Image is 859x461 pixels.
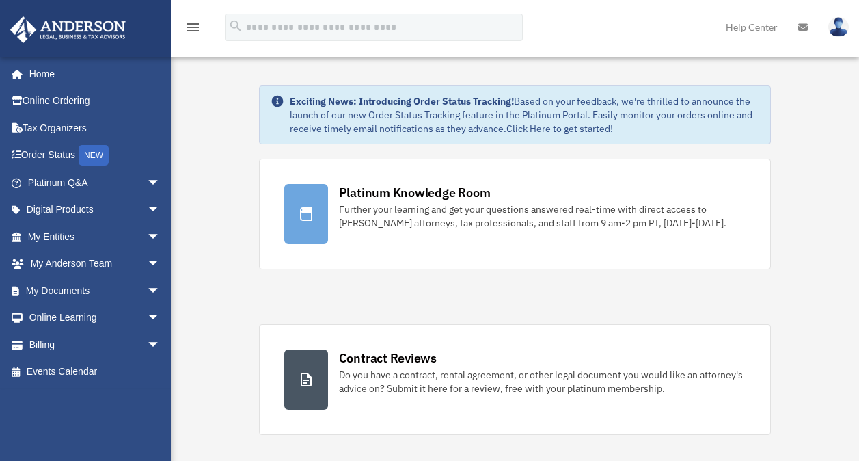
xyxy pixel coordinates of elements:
[10,277,181,304] a: My Documentsarrow_drop_down
[10,169,181,196] a: Platinum Q&Aarrow_drop_down
[290,94,760,135] div: Based on your feedback, we're thrilled to announce the launch of our new Order Status Tracking fe...
[79,145,109,166] div: NEW
[290,95,514,107] strong: Exciting News: Introducing Order Status Tracking!
[185,24,201,36] a: menu
[10,223,181,250] a: My Entitiesarrow_drop_down
[147,169,174,197] span: arrow_drop_down
[10,196,181,224] a: Digital Productsarrow_drop_down
[185,19,201,36] i: menu
[10,142,181,170] a: Order StatusNEW
[147,331,174,359] span: arrow_drop_down
[259,159,772,269] a: Platinum Knowledge Room Further your learning and get your questions answered real-time with dire...
[10,250,181,278] a: My Anderson Teamarrow_drop_down
[259,324,772,435] a: Contract Reviews Do you have a contract, rental agreement, or other legal document you would like...
[147,223,174,251] span: arrow_drop_down
[228,18,243,34] i: search
[506,122,613,135] a: Click Here to get started!
[10,331,181,358] a: Billingarrow_drop_down
[6,16,130,43] img: Anderson Advisors Platinum Portal
[147,196,174,224] span: arrow_drop_down
[10,60,174,88] a: Home
[10,358,181,386] a: Events Calendar
[147,250,174,278] span: arrow_drop_down
[339,368,746,395] div: Do you have a contract, rental agreement, or other legal document you would like an attorney's ad...
[10,114,181,142] a: Tax Organizers
[339,202,746,230] div: Further your learning and get your questions answered real-time with direct access to [PERSON_NAM...
[828,17,849,37] img: User Pic
[10,304,181,332] a: Online Learningarrow_drop_down
[147,277,174,305] span: arrow_drop_down
[10,88,181,115] a: Online Ordering
[147,304,174,332] span: arrow_drop_down
[339,184,491,201] div: Platinum Knowledge Room
[339,350,437,367] div: Contract Reviews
